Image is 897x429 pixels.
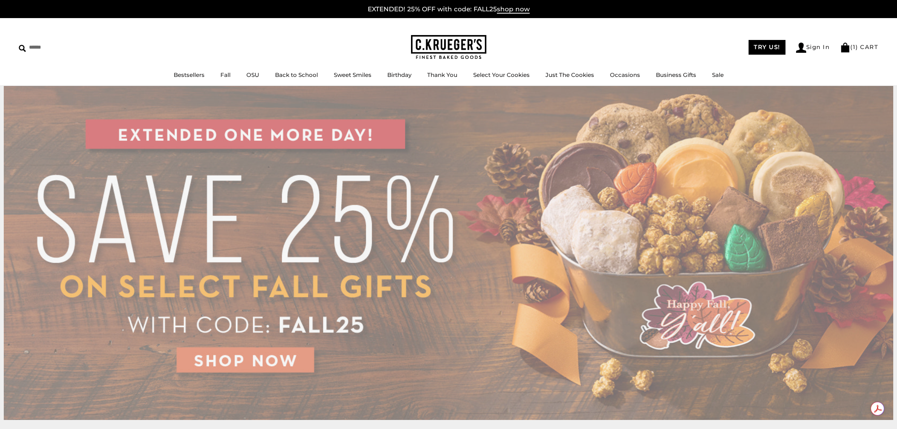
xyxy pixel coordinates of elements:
[275,71,318,78] a: Back to School
[246,71,259,78] a: OSU
[853,43,856,51] span: 1
[656,71,696,78] a: Business Gifts
[174,71,205,78] a: Bestsellers
[749,40,785,55] a: TRY US!
[840,43,850,52] img: Bag
[411,35,486,60] img: C.KRUEGER'S
[712,71,724,78] a: Sale
[19,45,26,52] img: Search
[387,71,411,78] a: Birthday
[19,41,108,53] input: Search
[546,71,594,78] a: Just The Cookies
[610,71,640,78] a: Occasions
[427,71,457,78] a: Thank You
[796,43,830,53] a: Sign In
[796,43,806,53] img: Account
[4,86,893,420] img: C.Krueger's Special Offer
[473,71,530,78] a: Select Your Cookies
[840,43,878,51] a: (1) CART
[497,5,530,14] span: shop now
[334,71,371,78] a: Sweet Smiles
[368,5,530,14] a: EXTENDED! 25% OFF with code: FALL25shop now
[220,71,231,78] a: Fall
